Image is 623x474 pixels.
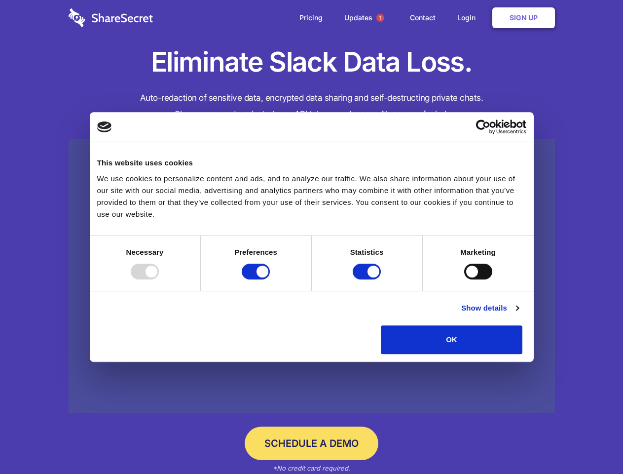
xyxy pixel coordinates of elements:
a: Login [447,2,490,33]
h4: Auto-redaction of sensitive data, encrypted data sharing and self-destructing private chats. Shar... [69,90,555,122]
img: logo-wordmark-white-trans-d4663122ce5f474addd5e946df7df03e33cb6a1c49d2221995e7729f52c070b2.svg [69,8,153,27]
strong: Marketing [460,248,496,256]
strong: Statistics [350,248,384,256]
img: logo [97,121,112,132]
strong: Preferences [234,248,277,256]
a: Schedule a Demo [245,427,378,460]
em: *No credit card required. [273,464,350,472]
a: Sign Up [492,7,555,28]
a: Pricing [290,2,332,33]
span: 1 [376,14,384,22]
button: OK [381,325,522,354]
strong: Necessary [126,248,164,256]
a: Usercentrics Cookiebot - opens in a new window [440,119,526,134]
a: Show details [461,302,518,314]
a: Contact [400,2,445,33]
div: This website uses cookies [97,157,526,169]
div: We use cookies to personalize content and ads, and to analyze our traffic. We also share informat... [97,173,526,220]
h1: Eliminate Slack Data Loss. [69,44,555,80]
a: Wistia video thumbnail [69,139,555,413]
